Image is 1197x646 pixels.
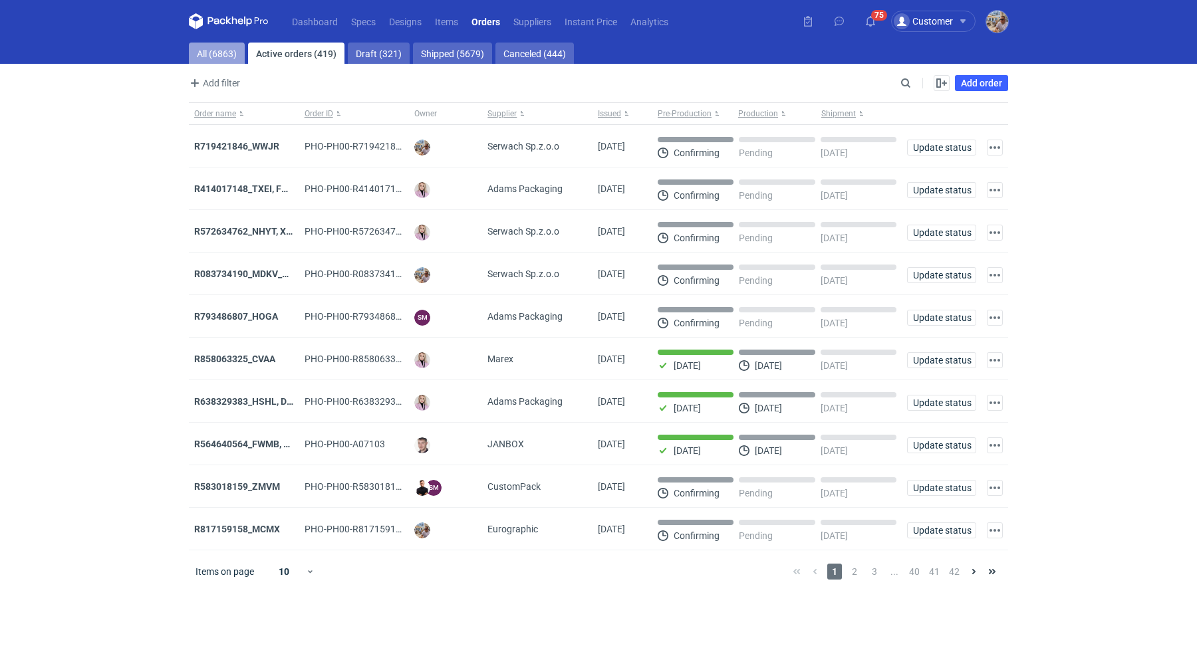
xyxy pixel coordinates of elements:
span: ... [887,564,902,580]
img: Maciej Sikora [414,437,430,453]
button: Actions [987,225,1003,241]
input: Search [898,75,940,91]
p: [DATE] [821,360,848,371]
div: Serwach Sp.z.o.o [482,253,593,295]
span: Eurographic [487,522,538,536]
strong: R638329383_HSHL, DETO [194,396,305,407]
span: 12/08/2025 [598,439,625,449]
a: Active orders (419) [248,43,344,64]
img: Klaudia Wiśniewska [414,182,430,198]
span: Serwach Sp.z.o.o [487,225,559,238]
span: PHO-PH00-R817159158_MCMX [305,524,438,534]
p: Confirming [674,275,720,286]
div: Adams Packaging [482,380,593,423]
p: Pending [739,148,773,158]
strong: R414017148_TXEI, FODU, EARC [194,183,327,194]
button: Actions [987,140,1003,156]
span: Marex [487,352,513,366]
a: Canceled (444) [495,43,574,64]
span: Update status [913,356,970,365]
p: Pending [739,233,773,243]
span: 2 [847,564,862,580]
div: JANBOX [482,423,593,465]
a: Specs [344,13,382,29]
a: Draft (321) [348,43,410,64]
button: Pre-Production [652,103,735,124]
p: [DATE] [821,190,848,201]
span: PHO-PH00-R719421846_WWJR [305,141,438,152]
button: Michał Palasek [986,11,1008,33]
span: Adams Packaging [487,182,563,195]
span: Serwach Sp.z.o.o [487,267,559,280]
button: Add filter [186,75,241,91]
a: Add order [955,75,1008,91]
a: R858063325_CVAA [194,354,275,364]
p: [DATE] [821,445,848,456]
span: Update status [913,526,970,535]
button: Production [735,103,819,124]
a: Shipped (5679) [413,43,492,64]
p: Confirming [674,148,720,158]
img: Tomasz Kubiak [414,480,430,496]
div: Serwach Sp.z.o.o [482,125,593,167]
a: R083734190_MDKV_MVXD [194,269,308,279]
span: 11/08/2025 [598,524,625,534]
span: PHO-PH00-R858063325_CVAA [305,354,434,364]
span: 12/08/2025 [598,354,625,364]
span: JANBOX [487,437,524,451]
p: Pending [739,530,773,541]
button: Actions [987,267,1003,283]
button: Update status [907,352,976,368]
button: Customer [891,11,986,32]
a: R719421846_WWJR [194,141,279,152]
span: Update status [913,483,970,492]
img: Michał Palasek [414,522,430,538]
span: 41 [927,564,942,580]
a: Orders [465,13,507,29]
span: Adams Packaging [487,310,563,323]
button: Update status [907,395,976,411]
span: PHO-PH00-R793486807_HOGA [305,311,436,322]
div: Serwach Sp.z.o.o [482,210,593,253]
span: PHO-PH00-R638329383_HSHL,-DETO [305,396,462,407]
span: PHO-PH00-R583018159_ZMVM [305,481,438,492]
a: Dashboard [285,13,344,29]
img: Klaudia Wiśniewska [414,352,430,368]
span: 12/08/2025 [598,311,625,322]
span: Order name [194,108,236,119]
span: Serwach Sp.z.o.o [487,140,559,153]
span: 12/08/2025 [598,396,625,407]
p: Pending [739,318,773,328]
span: Update status [913,398,970,407]
span: Owner [414,108,437,119]
button: Order ID [299,103,410,124]
button: Actions [987,182,1003,198]
span: 3 [867,564,882,580]
span: PHO-PH00-R572634762_NHYT,-XIXB [305,226,459,237]
span: Production [738,108,778,119]
span: PHO-PH00-R414017148_TXEI,-FODU,-EARC [305,183,486,194]
div: Adams Packaging [482,167,593,210]
a: Instant Price [558,13,624,29]
div: Marex [482,338,593,380]
p: [DATE] [821,403,848,413]
p: Pending [739,275,773,286]
span: CustomPack [487,480,541,493]
a: R564640564_FWMB, FMPD, MNLB [194,439,338,449]
button: Actions [987,480,1003,496]
button: Actions [987,310,1003,326]
span: 12/08/2025 [598,226,625,237]
a: R793486807_HOGA [194,311,278,322]
span: Pre-Production [658,108,712,119]
button: Update status [907,225,976,241]
span: 42 [947,564,962,580]
svg: Packhelp Pro [189,13,269,29]
p: [DATE] [755,360,782,371]
p: [DATE] [821,275,848,286]
button: Supplier [482,103,593,124]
